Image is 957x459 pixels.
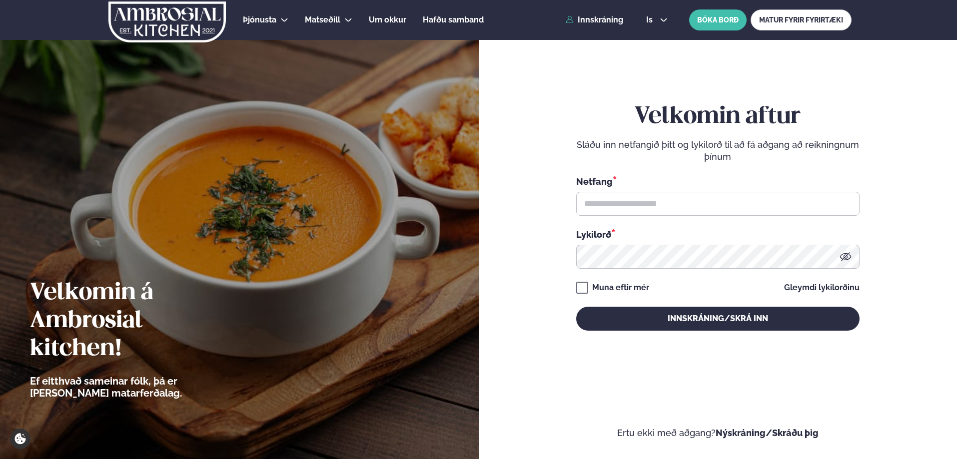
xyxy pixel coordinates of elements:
[576,139,860,163] p: Sláðu inn netfangið þitt og lykilorð til að fá aðgang að reikningnum þínum
[689,9,747,30] button: BÓKA BORÐ
[576,175,860,188] div: Netfang
[30,279,237,363] h2: Velkomin á Ambrosial kitchen!
[243,15,276,24] span: Þjónusta
[305,14,340,26] a: Matseðill
[576,228,860,241] div: Lykilorð
[751,9,852,30] a: MATUR FYRIR FYRIRTÆKI
[784,284,860,292] a: Gleymdi lykilorðinu
[576,103,860,131] h2: Velkomin aftur
[716,428,819,438] a: Nýskráning/Skráðu þig
[369,15,406,24] span: Um okkur
[243,14,276,26] a: Þjónusta
[646,16,656,24] span: is
[638,16,676,24] button: is
[423,15,484,24] span: Hafðu samband
[10,429,30,449] a: Cookie settings
[576,307,860,331] button: Innskráning/Skrá inn
[566,15,623,24] a: Innskráning
[369,14,406,26] a: Um okkur
[107,1,227,42] img: logo
[305,15,340,24] span: Matseðill
[30,375,237,399] p: Ef eitthvað sameinar fólk, þá er [PERSON_NAME] matarferðalag.
[423,14,484,26] a: Hafðu samband
[509,427,928,439] p: Ertu ekki með aðgang?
